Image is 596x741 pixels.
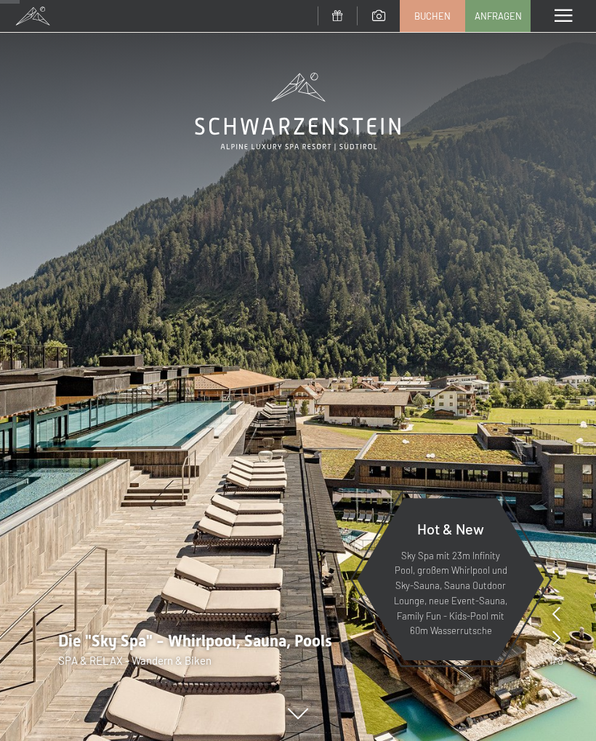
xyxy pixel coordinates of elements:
span: 1 [549,652,553,668]
span: / [553,652,557,668]
span: SPA & RELAX - Wandern & Biken [58,654,212,667]
span: Buchen [414,9,451,23]
p: Sky Spa mit 23m Infinity Pool, großem Whirlpool und Sky-Sauna, Sauna Outdoor Lounge, neue Event-S... [392,548,509,639]
span: Hot & New [417,520,484,537]
span: Die "Sky Spa" - Whirlpool, Sauna, Pools [58,632,332,650]
a: Buchen [400,1,464,31]
span: 8 [557,652,563,668]
a: Hot & New Sky Spa mit 23m Infinity Pool, großem Whirlpool und Sky-Sauna, Sauna Outdoor Lounge, ne... [356,497,545,661]
a: Anfragen [466,1,530,31]
span: Anfragen [475,9,522,23]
